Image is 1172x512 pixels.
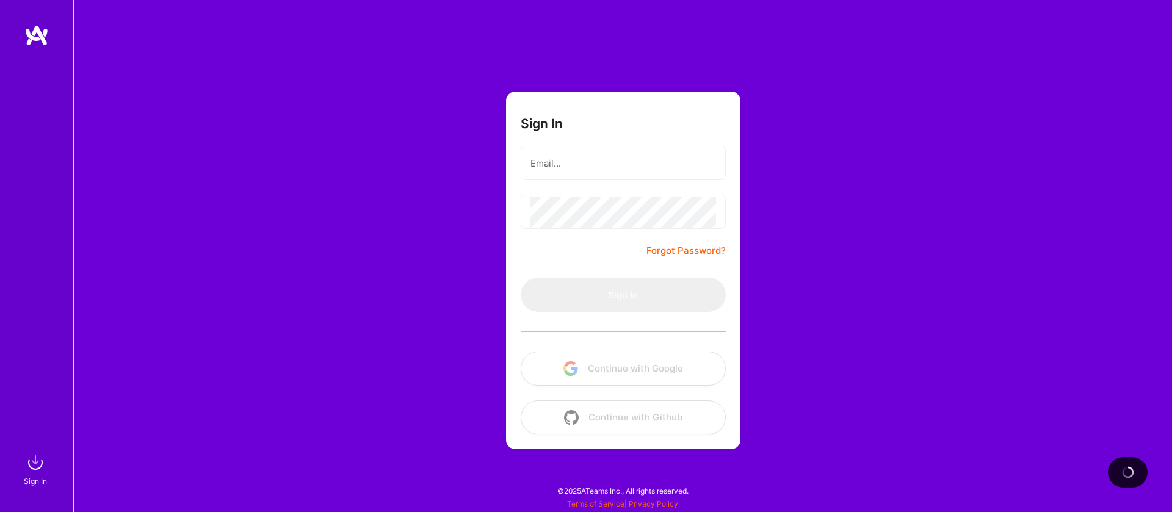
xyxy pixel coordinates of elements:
[24,475,47,488] div: Sign In
[1120,464,1135,480] img: loading
[646,243,726,258] a: Forgot Password?
[629,499,678,508] a: Privacy Policy
[521,352,726,386] button: Continue with Google
[521,116,563,131] h3: Sign In
[521,400,726,434] button: Continue with Github
[563,361,578,376] img: icon
[23,450,48,475] img: sign in
[564,410,579,425] img: icon
[26,450,48,488] a: sign inSign In
[24,24,49,46] img: logo
[73,475,1172,506] div: © 2025 ATeams Inc., All rights reserved.
[567,499,678,508] span: |
[567,499,624,508] a: Terms of Service
[521,278,726,312] button: Sign In
[530,148,716,179] input: Email...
